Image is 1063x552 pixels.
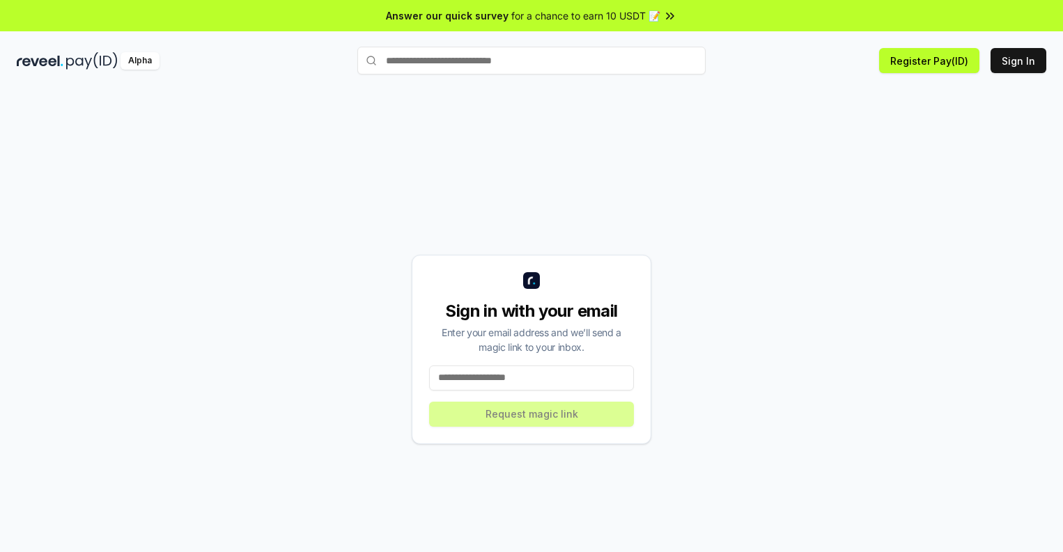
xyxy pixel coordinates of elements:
button: Sign In [991,48,1046,73]
div: Alpha [121,52,160,70]
img: reveel_dark [17,52,63,70]
div: Enter your email address and we’ll send a magic link to your inbox. [429,325,634,354]
img: pay_id [66,52,118,70]
span: Answer our quick survey [386,8,509,23]
span: for a chance to earn 10 USDT 📝 [511,8,660,23]
img: logo_small [523,272,540,289]
button: Register Pay(ID) [879,48,979,73]
div: Sign in with your email [429,300,634,322]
